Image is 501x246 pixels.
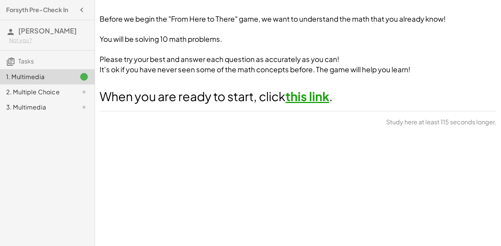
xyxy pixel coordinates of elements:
[100,89,285,104] span: When you are ready to start, click
[9,37,89,44] div: Not you?
[6,87,67,97] div: 2. Multiple Choice
[100,65,410,74] span: It's ok if you have never seen some of the math concepts before. The game will help you learn!
[329,89,333,104] span: .
[6,5,68,14] h4: Forsyth Pre-Check In
[386,117,496,127] span: Study here at least 115 seconds longer.
[6,72,67,81] div: 1. Multimedia
[79,103,89,112] i: Task not started.
[79,72,89,81] i: Task finished.
[6,103,67,112] div: 3. Multimedia
[285,89,329,104] a: this link
[100,35,222,43] span: You will be solving 10 math problems.
[100,14,446,23] span: Before we begin the "From Here to There" game, we want to understand the math that you already know!
[18,57,34,65] span: Tasks
[100,55,339,63] span: Please try your best and answer each question as accurately as you can!
[79,87,89,97] i: Task not started.
[18,26,77,35] span: [PERSON_NAME]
